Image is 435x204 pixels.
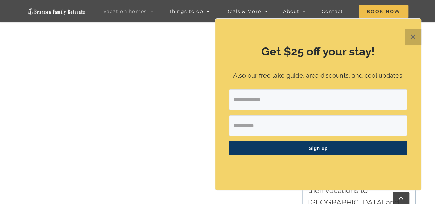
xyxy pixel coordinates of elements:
[322,9,343,14] span: Contact
[229,141,407,155] button: Sign up
[229,71,407,81] p: Also our free lake guide, area discounts, and cool updates.
[225,9,261,14] span: Deals & More
[169,9,203,14] span: Things to do
[405,29,421,45] button: Close
[229,164,407,171] p: ​
[283,9,300,14] span: About
[229,115,407,136] input: First Name
[27,7,85,15] img: Branson Family Retreats Logo
[229,89,407,110] input: Email Address
[229,44,407,60] h2: Get $25 off your stay!
[103,9,147,14] span: Vacation homes
[359,5,408,18] span: Book Now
